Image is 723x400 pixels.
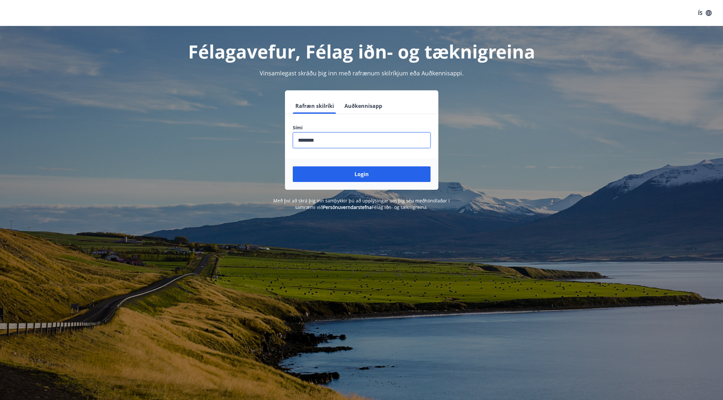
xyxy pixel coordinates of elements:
[260,69,464,77] span: Vinsamlegast skráðu þig inn með rafrænum skilríkjum eða Auðkennisappi.
[323,204,372,210] a: Persónuverndarstefna
[293,166,431,182] button: Login
[293,124,431,131] label: Sími
[694,7,715,19] button: ÍS
[293,98,337,114] button: Rafræn skilríki
[342,98,385,114] button: Auðkennisapp
[273,198,450,210] span: Með því að skrá þig inn samþykkir þú að upplýsingar um þig séu meðhöndlaðar í samræmi við Félag i...
[136,39,588,64] h1: Félagavefur, Félag iðn- og tæknigreina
